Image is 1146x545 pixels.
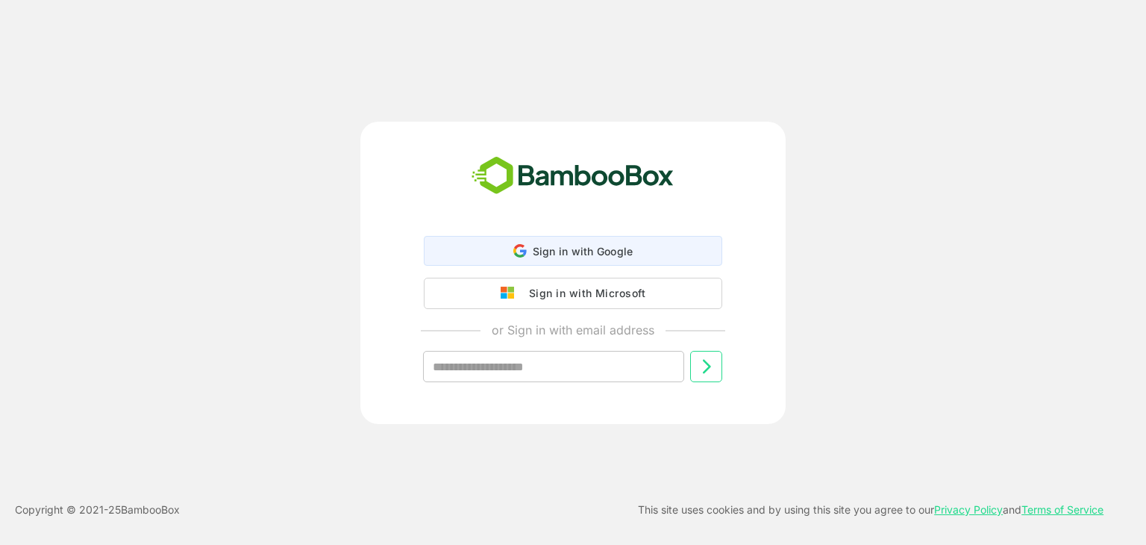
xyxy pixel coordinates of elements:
img: google [501,287,522,300]
a: Terms of Service [1021,503,1103,516]
p: This site uses cookies and by using this site you agree to our and [638,501,1103,519]
img: bamboobox [463,152,682,201]
p: or Sign in with email address [492,321,654,339]
p: Copyright © 2021- 25 BambooBox [15,501,180,519]
div: Sign in with Microsoft [522,284,645,303]
button: Sign in with Microsoft [424,278,722,309]
div: Sign in with Google [424,236,722,266]
span: Sign in with Google [533,245,633,258]
a: Privacy Policy [934,503,1003,516]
